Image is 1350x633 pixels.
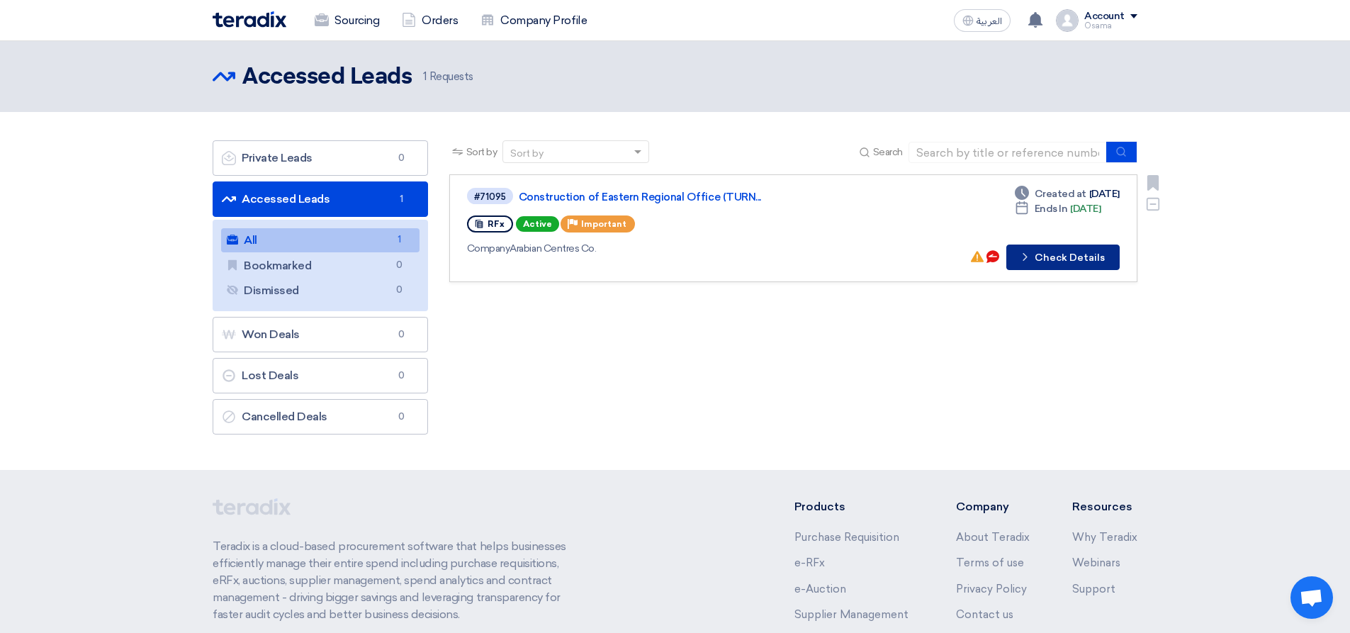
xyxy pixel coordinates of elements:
[393,327,410,342] span: 0
[1290,576,1333,619] a: Open chat
[516,216,559,232] span: Active
[213,358,428,393] a: Lost Deals0
[213,317,428,352] a: Won Deals0
[213,538,583,623] p: Teradix is a cloud-based procurement software that helps businesses efficiently manage their enti...
[391,258,408,273] span: 0
[873,145,903,159] span: Search
[423,70,427,83] span: 1
[467,241,876,256] div: Arabian Centres Co.
[467,242,510,254] span: Company
[956,583,1027,595] a: Privacy Policy
[581,219,626,229] span: Important
[221,254,420,278] a: Bookmarked
[1084,11,1125,23] div: Account
[956,531,1030,544] a: About Teradix
[469,5,598,36] a: Company Profile
[909,142,1107,163] input: Search by title or reference number
[391,233,408,247] span: 1
[488,219,505,229] span: RFx
[213,140,428,176] a: Private Leads0
[393,410,410,424] span: 0
[1035,201,1068,216] span: Ends In
[213,181,428,217] a: Accessed Leads1
[794,608,909,621] a: Supplier Management
[794,531,899,544] a: Purchase Requisition
[510,146,544,161] div: Sort by
[956,498,1030,515] li: Company
[303,5,390,36] a: Sourcing
[221,279,420,303] a: Dismissed
[390,5,469,36] a: Orders
[794,583,846,595] a: e-Auction
[423,69,473,85] span: Requests
[1084,22,1137,30] div: Osama
[393,192,410,206] span: 1
[1072,556,1120,569] a: Webinars
[1072,531,1137,544] a: Why Teradix
[1072,498,1137,515] li: Resources
[1006,245,1120,270] button: Check Details
[1072,583,1115,595] a: Support
[474,192,506,201] div: #71095
[213,399,428,435] a: Cancelled Deals0
[956,556,1024,569] a: Terms of use
[1035,186,1086,201] span: Created at
[221,228,420,252] a: All
[1056,9,1079,32] img: profile_test.png
[242,63,412,91] h2: Accessed Leads
[213,11,286,28] img: Teradix logo
[393,151,410,165] span: 0
[954,9,1011,32] button: العربية
[794,556,825,569] a: e-RFx
[393,369,410,383] span: 0
[519,191,873,203] a: Construction of Eastern Regional Office (TURN...
[1015,186,1120,201] div: [DATE]
[794,498,914,515] li: Products
[956,608,1013,621] a: Contact us
[391,283,408,298] span: 0
[1015,201,1101,216] div: [DATE]
[977,16,1002,26] span: العربية
[466,145,497,159] span: Sort by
